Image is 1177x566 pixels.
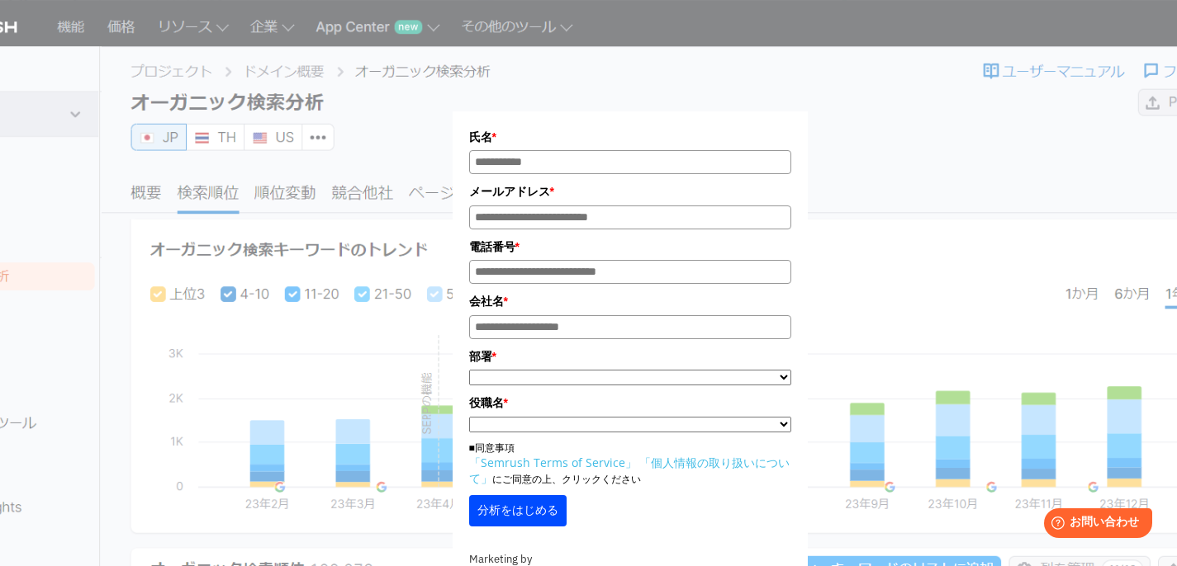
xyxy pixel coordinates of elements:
p: ■同意事項 にご同意の上、クリックください [469,441,791,487]
iframe: Help widget launcher [1030,502,1159,548]
label: メールアドレス [469,182,791,200]
label: 会社名 [469,292,791,310]
label: 電話番号 [469,238,791,256]
label: 役職名 [469,394,791,412]
a: 「個人情報の取り扱いについて」 [469,455,790,486]
button: 分析をはじめる [469,495,567,526]
label: 部署 [469,347,791,366]
a: 「Semrush Terms of Service」 [469,455,637,470]
label: 氏名 [469,128,791,146]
